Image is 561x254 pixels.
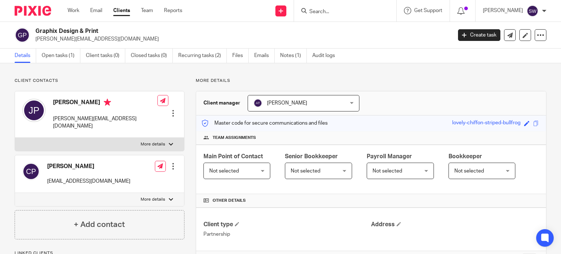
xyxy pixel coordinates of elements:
img: svg%3E [22,163,40,180]
a: Closed tasks (0) [131,49,173,63]
a: Notes (1) [280,49,307,63]
input: Search [309,9,374,15]
a: Email [90,7,102,14]
span: Senior Bookkeeper [285,153,338,159]
a: Work [68,7,79,14]
span: Not selected [209,168,239,174]
img: svg%3E [253,99,262,107]
a: Details [15,49,36,63]
div: lovely-chiffon-striped-bullfrog [452,119,520,128]
a: Reports [164,7,182,14]
img: svg%3E [22,99,46,122]
i: Primary [104,99,111,106]
h4: Address [371,221,539,228]
span: Payroll Manager [367,153,412,159]
a: Recurring tasks (2) [178,49,227,63]
a: Open tasks (1) [42,49,80,63]
p: More details [141,197,165,202]
span: Bookkeeper [449,153,482,159]
a: Clients [113,7,130,14]
span: Not selected [454,168,484,174]
a: Audit logs [312,49,340,63]
h2: Graphix Design & Print [35,27,365,35]
p: [EMAIL_ADDRESS][DOMAIN_NAME] [47,178,130,185]
span: Other details [213,198,246,204]
span: Not selected [291,168,320,174]
a: Emails [254,49,275,63]
p: [PERSON_NAME] [483,7,523,14]
img: svg%3E [15,27,30,43]
h4: [PERSON_NAME] [53,99,157,108]
h4: + Add contact [74,219,125,230]
p: Partnership [203,231,371,238]
p: Client contacts [15,78,184,84]
h3: Client manager [203,99,240,107]
img: Pixie [15,6,51,16]
span: Not selected [373,168,402,174]
span: Team assignments [213,135,256,141]
a: Files [232,49,249,63]
p: [PERSON_NAME][EMAIL_ADDRESS][DOMAIN_NAME] [53,115,157,130]
span: Main Point of Contact [203,153,263,159]
img: svg%3E [527,5,538,17]
p: More details [196,78,546,84]
a: Client tasks (0) [86,49,125,63]
span: [PERSON_NAME] [267,101,307,106]
p: [PERSON_NAME][EMAIL_ADDRESS][DOMAIN_NAME] [35,35,447,43]
p: Master code for secure communications and files [202,120,328,127]
a: Team [141,7,153,14]
p: More details [141,141,165,147]
h4: Client type [203,221,371,228]
a: Create task [458,29,500,41]
span: Get Support [414,8,442,13]
h4: [PERSON_NAME] [47,163,130,170]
